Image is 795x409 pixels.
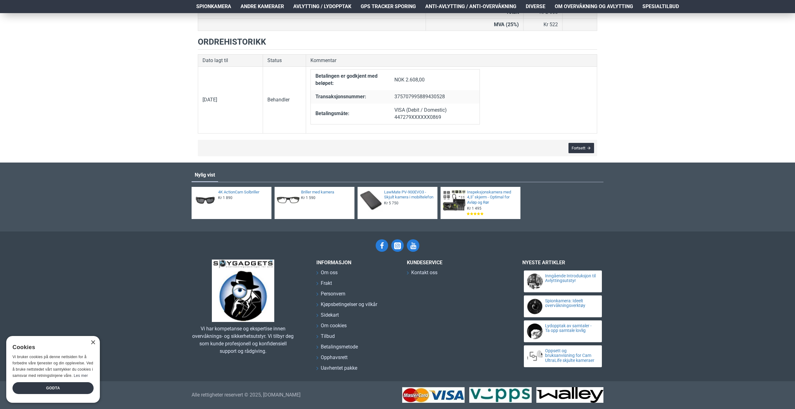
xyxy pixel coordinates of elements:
a: LawMate PV-900EVO3 - Skjult kamera i mobiltelefon [384,190,434,200]
a: Kjøpsbetingelser og vilkår [316,301,377,311]
h3: INFORMASJON [316,260,397,265]
span: GPS Tracker Sporing [361,3,416,10]
span: Avlytting / Lydopptak [293,3,351,10]
img: Vi godtar Visa og MasterCard [402,387,465,403]
td: Dato lagt til [198,55,263,67]
span: Om oss [321,269,338,276]
img: Inspeksjonskamera med 4,3" skjerm - Optimal for Avløp og Rør [443,189,466,212]
a: Om cookies [316,322,347,333]
div: Vi har kompetanse og ekspertise innen overvåknings- og sikkerhetsutstyr. Vi tilbyr deg som kunde ... [192,325,295,355]
a: Kontakt oss [407,269,437,280]
h2: Ordrehistorikk [198,37,597,49]
span: Personvern [321,290,345,298]
span: Kr 5 750 [384,201,398,206]
span: Kr 1 590 [301,195,315,200]
span: Uavhentet pakke [321,364,357,372]
a: Les mer, opens a new window [74,373,88,378]
td: [DATE] [198,67,263,133]
td: NOK 2.608,00 [390,70,480,90]
td: Behandler [263,67,306,133]
a: Fortsett [568,143,594,153]
a: Personvern [316,290,345,301]
span: Diverse [526,3,545,10]
span: Frakt [321,280,332,287]
a: Uavhentet pakke [316,364,357,375]
img: Vi godtar Vipps [469,387,532,403]
span: Sidekart [321,311,339,319]
span: Kontakt oss [411,269,437,276]
img: Vi godtar faktura betaling [536,387,603,403]
div: Cookies [12,341,90,354]
a: Inspeksjonskamera med 4,3" skjerm - Optimal for Avløp og Rør [467,190,517,206]
h3: Nyeste artikler [522,260,603,265]
a: Betalingsmetode [316,343,358,354]
img: SpyGadgets.no [212,260,274,322]
span: Opphavsrett [321,354,348,361]
span: Andre kameraer [241,3,284,10]
h3: Kundeservice [407,260,500,265]
span: Anti-avlytting / Anti-overvåkning [425,3,516,10]
a: Briller med kamera [301,190,351,195]
td: 375707995889430528 [390,90,480,104]
b: Betalingen er godkjent med beløpet: [315,73,378,86]
a: Om oss [316,269,338,280]
span: Kjøpsbetingelser og vilkår [321,301,377,308]
span: Kr 1 495 [467,206,481,211]
td: Kommentar [306,55,597,67]
span: Kr 1 890 [218,195,232,200]
div: Close [90,340,95,345]
a: Sidekart [316,311,339,322]
b: Transaksjonsnummer: [315,94,366,100]
span: Spionkamera [196,3,231,10]
a: Alle rettigheter reservert © 2025, [DOMAIN_NAME] [192,391,300,399]
td: Kr 522 [523,18,562,31]
a: Oppsett og bruksanvisning for Cam UltraLife skjulte kameraer [545,348,596,363]
a: Spionkamera: Ideelt overvåkningsverktøy [545,299,596,308]
span: Om cookies [321,322,347,329]
a: Tilbud [316,333,335,343]
b: Betalingsmåte: [315,110,349,116]
td: Status [263,55,306,67]
span: Tilbud [321,333,335,340]
div: Godta [12,382,94,394]
span: Om overvåkning og avlytting [555,3,633,10]
a: Lydopptak av samtaler - Ta opp samtale lovlig [545,324,596,333]
img: Briller med kamera [277,189,300,212]
img: 4K ActionCam Solbriller [194,189,217,212]
b: MVA (25%) [494,22,519,27]
a: Opphavsrett [316,354,348,364]
a: 4K ActionCam Solbriller [218,190,268,195]
a: Inngående Introduksjon til Avlyttingsutstyr [545,274,596,283]
b: Totalt [506,9,519,15]
a: Nylig vist [192,169,218,181]
td: VISA (Debit / Domestic) 447279XXXXXX0869 [390,104,480,124]
span: Vi bruker cookies på denne nettsiden for å forbedre våre tjenester og din opplevelse. Ved å bruke... [12,355,93,377]
span: Betalingsmetode [321,343,358,351]
span: Spesialtilbud [642,3,679,10]
a: Frakt [316,280,332,290]
img: LawMate PV-900EVO3 - Skjult kamera i mobiltelefon [360,189,383,212]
